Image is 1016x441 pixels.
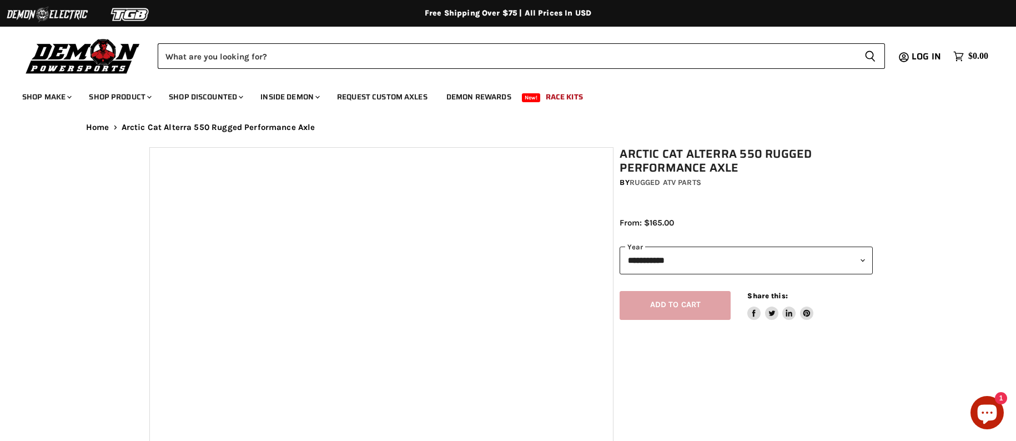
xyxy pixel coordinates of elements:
[86,123,109,132] a: Home
[252,86,326,108] a: Inside Demon
[537,86,591,108] a: Race Kits
[22,36,144,76] img: Demon Powersports
[912,49,941,63] span: Log in
[620,147,873,175] h1: Arctic Cat Alterra 550 Rugged Performance Axle
[522,93,541,102] span: New!
[620,218,674,228] span: From: $165.00
[64,8,952,18] div: Free Shipping Over $75 | All Prices In USD
[630,178,701,187] a: Rugged ATV Parts
[856,43,885,69] button: Search
[81,86,158,108] a: Shop Product
[6,4,89,25] img: Demon Electric Logo 2
[14,81,985,108] ul: Main menu
[620,177,873,189] div: by
[158,43,885,69] form: Product
[747,291,813,320] aside: Share this:
[968,51,988,62] span: $0.00
[438,86,520,108] a: Demon Rewards
[64,123,952,132] nav: Breadcrumbs
[329,86,436,108] a: Request Custom Axles
[948,48,994,64] a: $0.00
[14,86,78,108] a: Shop Make
[907,52,948,62] a: Log in
[160,86,250,108] a: Shop Discounted
[620,247,873,274] select: year
[122,123,315,132] span: Arctic Cat Alterra 550 Rugged Performance Axle
[89,4,172,25] img: TGB Logo 2
[747,292,787,300] span: Share this:
[967,396,1007,432] inbox-online-store-chat: Shopify online store chat
[158,43,856,69] input: Search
